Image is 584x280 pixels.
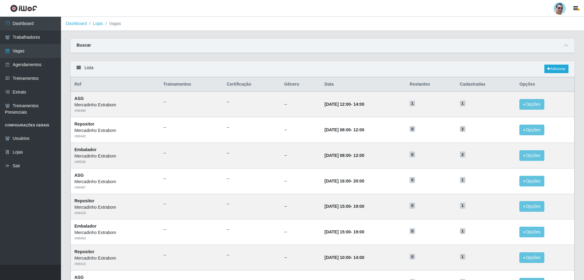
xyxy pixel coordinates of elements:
td: -- [281,245,321,271]
span: 0 [410,126,415,132]
time: [DATE] 15:00 [324,229,351,234]
a: Lojas [93,21,103,26]
nav: breadcrumb [61,17,584,31]
span: 0 [410,228,415,234]
div: # 98442 [74,134,156,139]
time: 12:00 [353,127,364,132]
td: -- [281,194,321,219]
time: [DATE] 12:00 [324,102,351,107]
strong: - [324,179,364,183]
th: Restantes [406,77,456,92]
ul: -- [227,201,277,207]
th: Gênero [281,77,321,92]
ul: -- [163,150,220,156]
a: Adicionar [544,65,568,73]
div: Mercadinho Extrabom [74,153,156,159]
strong: Embalador [74,147,96,152]
ul: -- [227,175,277,182]
strong: - [324,127,364,132]
ul: -- [163,99,220,105]
strong: ASG [74,173,84,178]
td: -- [281,117,321,143]
div: # 98416 [74,261,156,267]
ul: -- [163,226,220,233]
a: Dashboard [66,21,87,26]
th: Cadastradas [456,77,516,92]
span: 1 [460,177,465,183]
time: [DATE] 08:00 [324,127,351,132]
span: 1 [460,228,465,234]
div: # 98429 [74,211,156,216]
strong: - [324,153,364,158]
button: Opções [519,201,544,212]
time: 12:00 [353,153,364,158]
time: 14:00 [353,102,364,107]
span: 1 [460,101,465,107]
ul: -- [227,226,277,233]
span: 2 [460,126,465,132]
button: Opções [519,252,544,263]
button: Opções [519,99,544,110]
time: 19:00 [353,204,364,209]
button: Opções [519,150,544,161]
strong: - [324,204,364,209]
button: Opções [519,176,544,186]
time: [DATE] 15:00 [324,204,351,209]
ul: -- [227,99,277,105]
strong: ASG [74,96,84,101]
ul: -- [163,201,220,207]
td: -- [281,143,321,168]
strong: ASG [74,275,84,280]
div: Lista [70,61,575,77]
strong: Repositor [74,249,94,254]
div: # 98467 [74,185,156,190]
strong: Embalador [74,224,96,229]
div: Mercadinho Extrabom [74,102,156,108]
ul: -- [163,252,220,258]
div: # 98506 [74,159,156,165]
strong: - [324,102,364,107]
ul: -- [227,124,277,131]
span: 2 [460,151,465,158]
div: Mercadinho Extrabom [74,127,156,134]
time: 14:00 [353,255,364,260]
span: 0 [410,177,415,183]
div: Mercadinho Extrabom [74,179,156,185]
div: # 98493 [74,236,156,241]
button: Opções [519,125,544,135]
strong: Repositor [74,198,94,203]
ul: -- [227,252,277,258]
ul: -- [163,124,220,131]
th: Data [321,77,406,92]
img: CoreUI Logo [10,5,37,12]
span: 0 [410,254,415,260]
td: -- [281,219,321,245]
time: [DATE] 16:00 [324,179,351,183]
th: Trainamentos [160,77,223,92]
strong: - [324,229,364,234]
span: 1 [460,254,465,260]
td: -- [281,91,321,117]
strong: - [324,255,364,260]
div: Mercadinho Extrabom [74,229,156,236]
time: [DATE] 08:00 [324,153,351,158]
strong: Buscar [77,43,91,48]
th: Opções [516,77,574,92]
ul: -- [227,150,277,156]
div: Mercadinho Extrabom [74,204,156,211]
th: Certificação [223,77,281,92]
button: Opções [519,227,544,237]
strong: Repositor [74,122,94,126]
span: 1 [460,203,465,209]
th: Ref [71,77,160,92]
time: [DATE] 10:00 [324,255,351,260]
time: 20:00 [353,179,364,183]
span: 1 [410,101,415,107]
div: Mercadinho Extrabom [74,255,156,261]
span: 0 [410,151,415,158]
li: Vagas [103,20,121,27]
time: 19:00 [353,229,364,234]
td: -- [281,168,321,194]
div: # 98480 [74,108,156,113]
ul: -- [163,175,220,182]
